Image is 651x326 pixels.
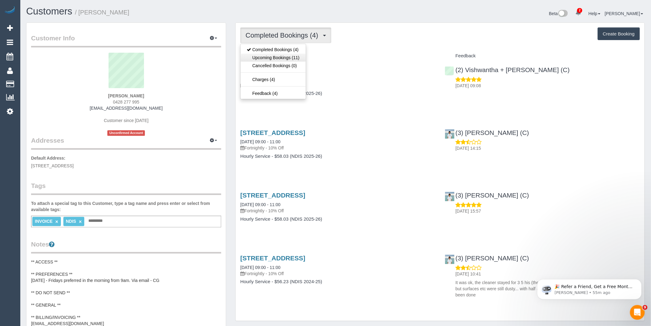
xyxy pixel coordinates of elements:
a: Customers [26,6,72,17]
legend: Notes [31,240,221,254]
a: Feedback (4) [241,89,306,97]
span: 0428 277 995 [113,100,139,104]
label: To attach a special tag to this Customer, type a tag name and press enter or select from availabl... [31,200,221,213]
label: Default Address: [31,155,66,161]
a: Charges (4) [241,75,306,84]
span: 2 [577,8,582,13]
a: Help [589,11,601,16]
p: [DATE] 10:41 [456,271,640,277]
strong: [PERSON_NAME] [108,93,144,98]
img: (3) Himasha Amarasinghe (C) [445,255,454,264]
h4: Hourly Service - $58.03 (NDIS 2025-26) [240,91,435,96]
img: New interface [558,10,568,18]
h4: Hourly Service - $56.23 (NDIS 2024-25) [240,279,435,284]
legend: Tags [31,181,221,195]
a: (3) [PERSON_NAME] (C) [445,192,529,199]
span: 9 [643,305,648,310]
h4: Service [240,53,435,59]
button: Create Booking [598,27,640,40]
h4: Hourly Service - $58.03 (NDIS 2025-26) [240,217,435,222]
a: (3) [PERSON_NAME] (C) [445,129,529,136]
h4: Hourly Service - $58.03 (NDIS 2025-26) [240,154,435,159]
a: × [55,219,58,224]
img: (3) Himasha Amarasinghe (C) [445,192,454,201]
p: It was ok, the cleaner stayed for 3 5 his (the cleaner was for 4) and the main things were good, ... [456,279,640,298]
iframe: Intercom live chat [630,305,645,320]
span: Customer since [DATE] [104,118,149,123]
a: [DATE] 09:00 - 11:00 [240,202,280,207]
p: [DATE] 09:08 [456,83,640,89]
a: 2 [572,6,584,20]
img: Automaid Logo [4,6,16,15]
span: Unconfirmed Account [107,130,145,136]
span: [STREET_ADDRESS] [31,163,74,168]
small: / [PERSON_NAME] [75,9,130,16]
a: Beta [549,11,568,16]
p: [DATE] 15:57 [456,208,640,214]
button: Completed Bookings (4) [240,27,331,43]
p: Fortnightly - 10% Off [240,145,435,151]
p: [DATE] 14:15 [456,145,640,151]
img: (3) Himasha Amarasinghe (C) [445,129,454,139]
span: Completed Bookings (4) [246,31,321,39]
a: [DATE] 09:00 - 11:00 [240,265,280,270]
a: [DATE] 09:00 - 11:00 [240,139,280,144]
a: (3) [PERSON_NAME] (C) [445,255,529,262]
a: [STREET_ADDRESS] [240,255,305,262]
a: [PERSON_NAME] [605,11,643,16]
a: Cancelled Bookings (0) [241,62,306,70]
iframe: Intercom notifications message [528,266,651,309]
p: Fortnightly - 10% Off [240,271,435,277]
a: [STREET_ADDRESS] [240,129,305,136]
a: Completed Bookings (4) [241,46,306,54]
a: Upcoming Bookings (11) [241,54,306,62]
h4: Feedback [445,53,640,59]
p: Fortnightly - 10% Off [240,208,435,214]
span: INVOICE [35,219,53,224]
span: NDIS [66,219,76,224]
legend: Customer Info [31,34,221,47]
a: [STREET_ADDRESS] [240,192,305,199]
a: (2) Vishwantha + [PERSON_NAME] (C) [445,66,570,73]
a: × [79,219,82,224]
a: [EMAIL_ADDRESS][DOMAIN_NAME] [90,106,163,111]
p: Fortnightly - 10% Off [240,82,435,88]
